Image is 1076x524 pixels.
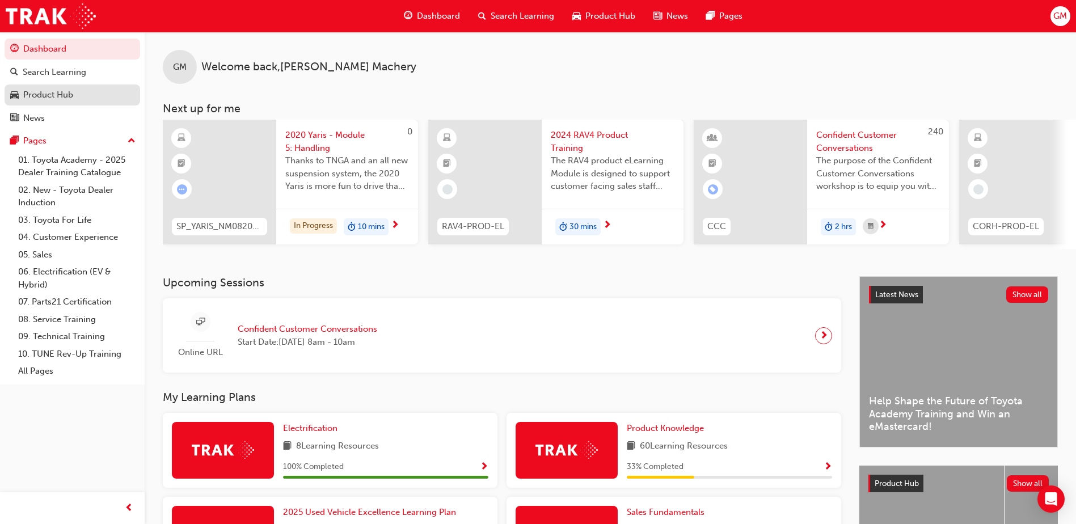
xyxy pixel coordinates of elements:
span: Electrification [283,423,337,433]
a: search-iconSearch Learning [469,5,563,28]
span: booktick-icon [443,157,451,171]
span: duration-icon [559,219,567,234]
span: Confident Customer Conversations [816,129,940,154]
span: 8 Learning Resources [296,440,379,454]
a: Sales Fundamentals [627,506,709,519]
span: calendar-icon [868,219,874,234]
a: Online URLConfident Customer ConversationsStart Date:[DATE] 8am - 10am [172,307,832,364]
span: Show Progress [480,462,488,472]
span: Sales Fundamentals [627,507,704,517]
span: learningRecordVerb_ENROLL-icon [708,184,718,195]
span: 2020 Yaris - Module 5: Handling [285,129,409,154]
span: CORH-PROD-EL [973,220,1039,233]
div: Product Hub [23,88,73,102]
div: Search Learning [23,66,86,79]
span: next-icon [879,221,887,231]
div: Pages [23,134,47,147]
span: Welcome back , [PERSON_NAME] Machery [201,61,416,74]
span: news-icon [653,9,662,23]
a: 240CCCConfident Customer ConversationsThe purpose of the Confident Customer Conversations worksho... [694,120,949,244]
span: search-icon [10,67,18,78]
span: up-icon [128,134,136,149]
a: 0SP_YARIS_NM0820_EL_052020 Yaris - Module 5: HandlingThanks to TNGA and an all new suspension sys... [163,120,418,244]
span: GM [1053,10,1067,23]
img: Trak [6,3,96,29]
button: Show all [1007,475,1049,492]
span: SP_YARIS_NM0820_EL_05 [176,220,263,233]
span: Thanks to TNGA and an all new suspension system, the 2020 Yaris is more fun to drive than ever be... [285,154,409,193]
a: Search Learning [5,62,140,83]
a: guage-iconDashboard [395,5,469,28]
a: 08. Service Training [14,311,140,328]
a: Product Hub [5,84,140,105]
span: booktick-icon [708,157,716,171]
span: pages-icon [10,136,19,146]
span: learningResourceType_ELEARNING-icon [443,131,451,146]
span: Dashboard [417,10,460,23]
span: The purpose of the Confident Customer Conversations workshop is to equip you with tools to commun... [816,154,940,193]
h3: My Learning Plans [163,391,841,404]
a: Latest NewsShow allHelp Shape the Future of Toyota Academy Training and Win an eMastercard! [859,276,1058,447]
span: Latest News [875,290,918,299]
a: 09. Technical Training [14,328,140,345]
span: Online URL [172,346,229,359]
span: 33 % Completed [627,460,683,474]
span: 30 mins [569,221,597,234]
span: Start Date: [DATE] 8am - 10am [238,336,377,349]
span: 10 mins [358,221,385,234]
a: Product Knowledge [627,422,708,435]
button: Show Progress [480,460,488,474]
span: learningRecordVerb_NONE-icon [442,184,453,195]
span: Help Shape the Future of Toyota Academy Training and Win an eMastercard! [869,395,1048,433]
span: 2025 Used Vehicle Excellence Learning Plan [283,507,456,517]
span: car-icon [572,9,581,23]
span: Show Progress [824,462,832,472]
span: News [666,10,688,23]
a: car-iconProduct Hub [563,5,644,28]
span: learningRecordVerb_ATTEMPT-icon [177,184,187,195]
a: News [5,108,140,129]
span: booktick-icon [178,157,185,171]
span: Product Knowledge [627,423,704,433]
span: Pages [719,10,742,23]
span: 2 hrs [835,221,852,234]
a: RAV4-PROD-EL2024 RAV4 Product TrainingThe RAV4 product eLearning Module is designed to support cu... [428,120,683,244]
span: 0 [407,126,412,137]
button: Pages [5,130,140,151]
button: GM [1050,6,1070,26]
span: RAV4-PROD-EL [442,220,504,233]
a: 01. Toyota Academy - 2025 Dealer Training Catalogue [14,151,140,181]
a: All Pages [14,362,140,380]
span: CCC [707,220,726,233]
img: Trak [192,441,254,459]
button: Show all [1006,286,1049,303]
div: In Progress [290,218,337,234]
span: Confident Customer Conversations [238,323,377,336]
h3: Upcoming Sessions [163,276,841,289]
span: duration-icon [348,219,356,234]
span: Product Hub [585,10,635,23]
a: Electrification [283,422,342,435]
span: Search Learning [491,10,554,23]
span: booktick-icon [974,157,982,171]
h3: Next up for me [145,102,1076,115]
button: Show Progress [824,460,832,474]
span: learningRecordVerb_NONE-icon [973,184,984,195]
span: learningResourceType_INSTRUCTOR_LED-icon [708,131,716,146]
a: 02. New - Toyota Dealer Induction [14,181,140,212]
span: 100 % Completed [283,460,344,474]
span: pages-icon [706,9,715,23]
span: book-icon [627,440,635,454]
div: News [23,112,45,125]
a: 04. Customer Experience [14,229,140,246]
button: DashboardSearch LearningProduct HubNews [5,36,140,130]
a: 06. Electrification (EV & Hybrid) [14,263,140,293]
span: guage-icon [10,44,19,54]
span: next-icon [603,221,611,231]
a: Product HubShow all [868,475,1049,493]
a: news-iconNews [644,5,697,28]
span: 2024 RAV4 Product Training [551,129,674,154]
span: search-icon [478,9,486,23]
span: GM [173,61,187,74]
a: 03. Toyota For Life [14,212,140,229]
